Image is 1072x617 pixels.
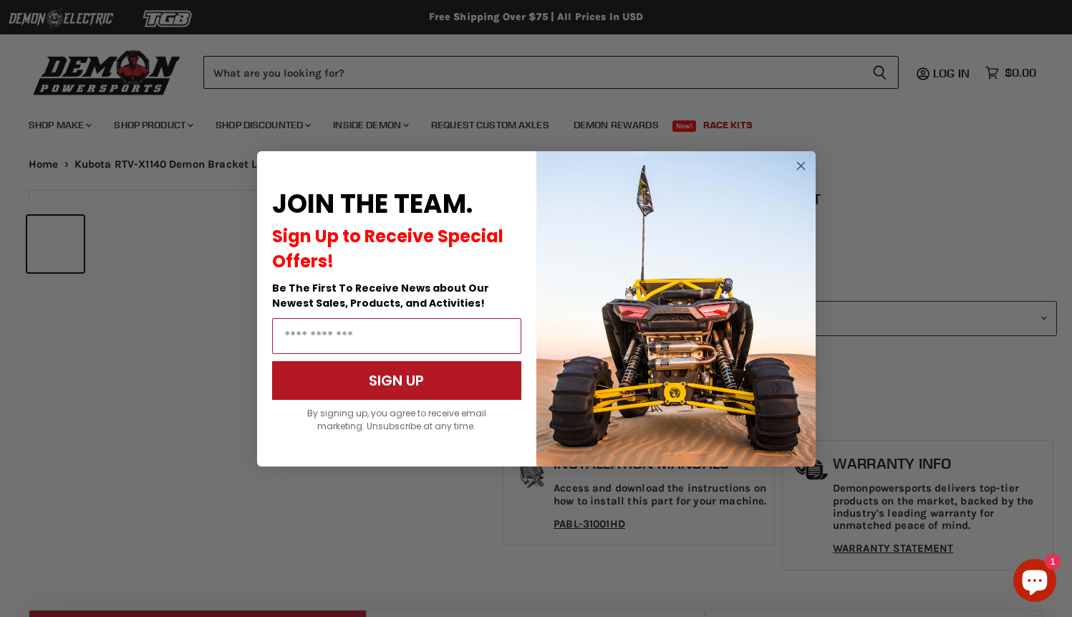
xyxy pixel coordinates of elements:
span: By signing up, you agree to receive email marketing. Unsubscribe at any time. [307,407,486,432]
span: JOIN THE TEAM. [272,186,473,222]
img: a9095488-b6e7-41ba-879d-588abfab540b.jpeg [536,151,816,467]
input: Email Address [272,318,521,354]
button: SIGN UP [272,361,521,400]
button: Close dialog [792,157,810,175]
span: Sign Up to Receive Special Offers! [272,224,503,273]
span: Be The First To Receive News about Our Newest Sales, Products, and Activities! [272,281,489,310]
inbox-online-store-chat: Shopify online store chat [1009,559,1061,606]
